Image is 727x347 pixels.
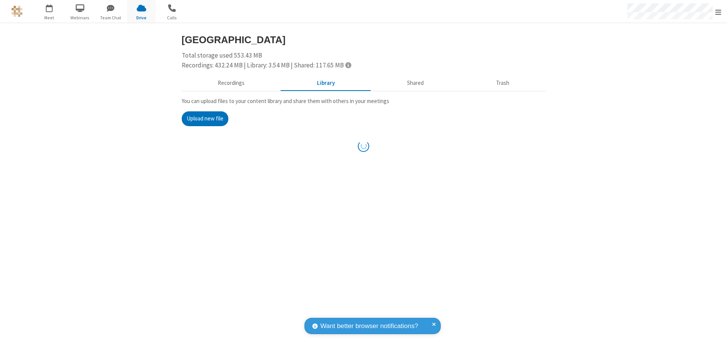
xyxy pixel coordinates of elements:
[158,14,186,21] span: Calls
[182,51,546,70] div: Total storage used 553.43 MB
[460,76,546,91] button: Trash
[11,6,23,17] img: QA Selenium DO NOT DELETE OR CHANGE
[182,61,546,70] div: Recordings: 432.24 MB | Library: 3.54 MB | Shared: 117.65 MB
[35,14,64,21] span: Meet
[281,76,371,91] button: Content library
[345,62,351,68] span: Totals displayed include files that have been moved to the trash.
[182,97,546,106] p: You can upload files to your content library and share them with others in your meetings
[127,14,156,21] span: Drive
[182,34,546,45] h3: [GEOGRAPHIC_DATA]
[97,14,125,21] span: Team Chat
[182,76,281,91] button: Recorded meetings
[182,111,228,127] button: Upload new file
[371,76,460,91] button: Shared during meetings
[66,14,94,21] span: Webinars
[320,321,418,331] span: Want better browser notifications?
